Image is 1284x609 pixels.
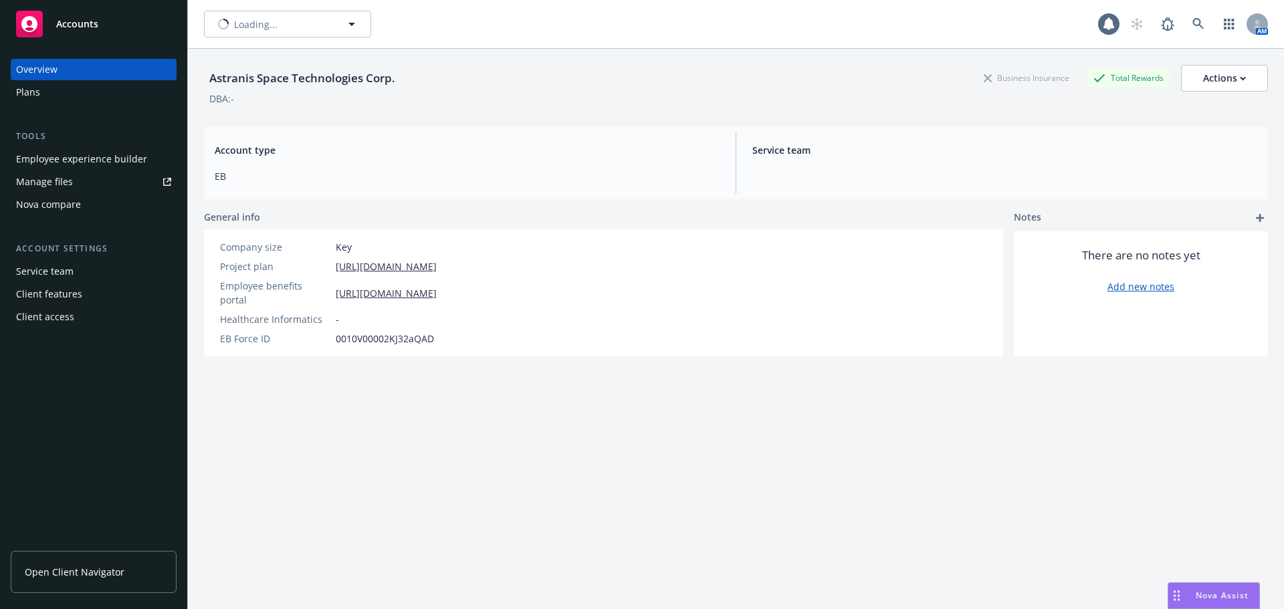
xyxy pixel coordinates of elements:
[11,130,177,143] div: Tools
[11,5,177,43] a: Accounts
[1168,582,1260,609] button: Nova Assist
[16,306,74,328] div: Client access
[1252,210,1268,226] a: add
[56,19,98,29] span: Accounts
[336,312,339,326] span: -
[1087,70,1170,86] div: Total Rewards
[11,194,177,215] a: Nova compare
[1216,11,1243,37] a: Switch app
[220,279,330,307] div: Employee benefits portal
[11,82,177,103] a: Plans
[11,242,177,255] div: Account settings
[16,59,58,80] div: Overview
[209,92,234,106] div: DBA: -
[204,70,401,87] div: Astranis Space Technologies Corp.
[1196,590,1249,601] span: Nova Assist
[336,286,437,300] a: [URL][DOMAIN_NAME]
[1123,11,1150,37] a: Start snowing
[220,259,330,273] div: Project plan
[11,306,177,328] a: Client access
[11,283,177,305] a: Client features
[336,332,434,346] span: 0010V00002KJ32aQAD
[16,194,81,215] div: Nova compare
[204,11,371,37] button: Loading...
[204,210,260,224] span: General info
[336,240,352,254] span: Key
[215,143,720,157] span: Account type
[977,70,1076,86] div: Business Insurance
[1181,65,1268,92] button: Actions
[220,332,330,346] div: EB Force ID
[752,143,1257,157] span: Service team
[16,82,40,103] div: Plans
[16,283,82,305] div: Client features
[11,261,177,282] a: Service team
[16,261,74,282] div: Service team
[1203,66,1246,91] div: Actions
[11,148,177,170] a: Employee experience builder
[25,565,124,579] span: Open Client Navigator
[220,312,330,326] div: Healthcare Informatics
[220,240,330,254] div: Company size
[215,169,720,183] span: EB
[16,171,73,193] div: Manage files
[234,17,278,31] span: Loading...
[1168,583,1185,608] div: Drag to move
[11,171,177,193] a: Manage files
[16,148,147,170] div: Employee experience builder
[1107,279,1174,293] a: Add new notes
[11,59,177,80] a: Overview
[1014,210,1041,226] span: Notes
[1185,11,1212,37] a: Search
[336,259,437,273] a: [URL][DOMAIN_NAME]
[1154,11,1181,37] a: Report a Bug
[1082,247,1200,263] span: There are no notes yet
